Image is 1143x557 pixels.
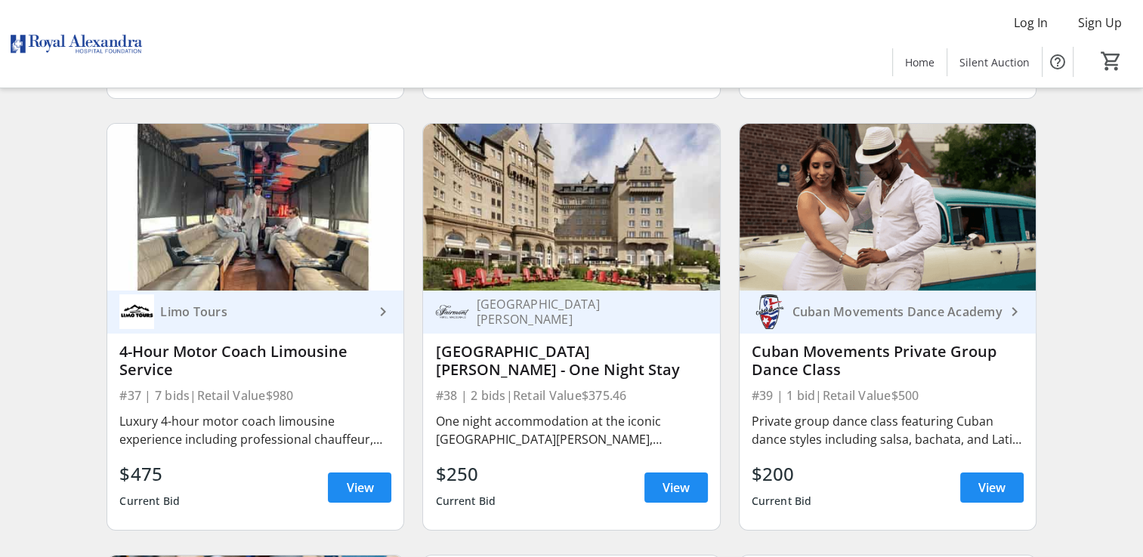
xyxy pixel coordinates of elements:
div: Current Bid [435,488,496,515]
img: Fairmont Hotel MacDonald - One Night Stay [423,124,719,291]
img: Royal Alexandra Hospital Foundation's Logo [9,6,144,82]
div: $200 [752,460,812,488]
img: Limo Tours [119,294,154,329]
div: Cuban Movements Private Group Dance Class [752,343,1024,379]
a: Cuban Movements Dance AcademyCuban Movements Dance Academy [740,291,1036,334]
div: #39 | 1 bid | Retail Value $500 [752,385,1024,406]
div: [GEOGRAPHIC_DATA][PERSON_NAME] [470,297,689,327]
div: Limo Tours [154,304,373,319]
div: $250 [435,460,496,488]
mat-icon: keyboard_arrow_right [373,303,391,321]
a: Limo ToursLimo Tours [107,291,403,334]
div: Current Bid [752,488,812,515]
span: Home [905,54,934,70]
button: Sign Up [1066,11,1134,35]
a: View [328,472,391,503]
a: Silent Auction [947,48,1042,76]
span: Silent Auction [959,54,1030,70]
img: Cuban Movements Private Group Dance Class [740,124,1036,291]
span: Log In [1014,14,1048,32]
div: Cuban Movements Dance Academy [786,304,1006,319]
div: #37 | 7 bids | Retail Value $980 [119,385,391,406]
a: View [644,472,708,503]
img: 4-Hour Motor Coach Limousine Service [107,124,403,291]
button: Cart [1098,48,1125,75]
a: Home [893,48,947,76]
span: Sign Up [1078,14,1122,32]
mat-icon: keyboard_arrow_right [1006,303,1024,321]
img: Fairmont Hotel MacDonald [435,294,470,329]
button: Help [1043,47,1073,77]
div: $475 [119,460,180,488]
div: Luxury 4-hour motor coach limousine experience including professional chauffeur, onboard DJ servi... [119,412,391,448]
span: View [663,479,690,497]
div: 4-Hour Motor Coach Limousine Service [119,343,391,379]
div: One night accommodation at the iconic [GEOGRAPHIC_DATA][PERSON_NAME], [GEOGRAPHIC_DATA]'s landmar... [435,412,707,448]
div: #38 | 2 bids | Retail Value $375.46 [435,385,707,406]
img: Cuban Movements Dance Academy [752,294,786,329]
div: Current Bid [119,488,180,515]
span: View [978,479,1006,497]
button: Log In [1002,11,1060,35]
div: [GEOGRAPHIC_DATA] [PERSON_NAME] - One Night Stay [435,343,707,379]
span: View [346,479,373,497]
div: Private group dance class featuring Cuban dance styles including salsa, bachata, and Latin rhythm... [752,412,1024,448]
a: View [960,472,1024,503]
